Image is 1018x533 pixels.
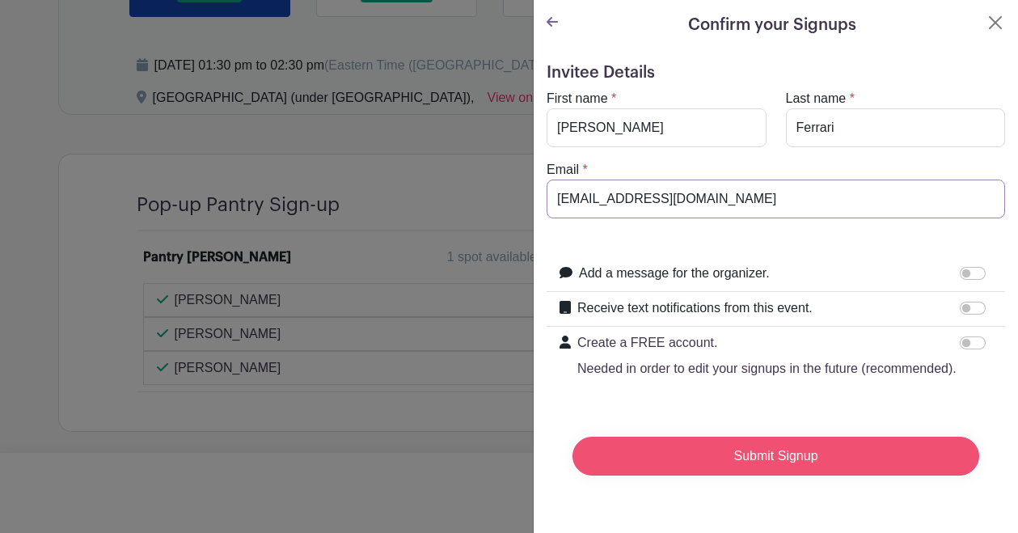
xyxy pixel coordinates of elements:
label: Email [547,160,579,180]
label: Add a message for the organizer. [579,264,770,283]
label: Last name [786,89,847,108]
label: Receive text notifications from this event. [577,298,813,318]
h5: Confirm your Signups [688,13,856,37]
h5: Invitee Details [547,63,1005,82]
p: Create a FREE account. [577,333,957,353]
button: Close [986,13,1005,32]
p: Needed in order to edit your signups in the future (recommended). [577,359,957,379]
label: First name [547,89,608,108]
input: Submit Signup [572,437,979,476]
